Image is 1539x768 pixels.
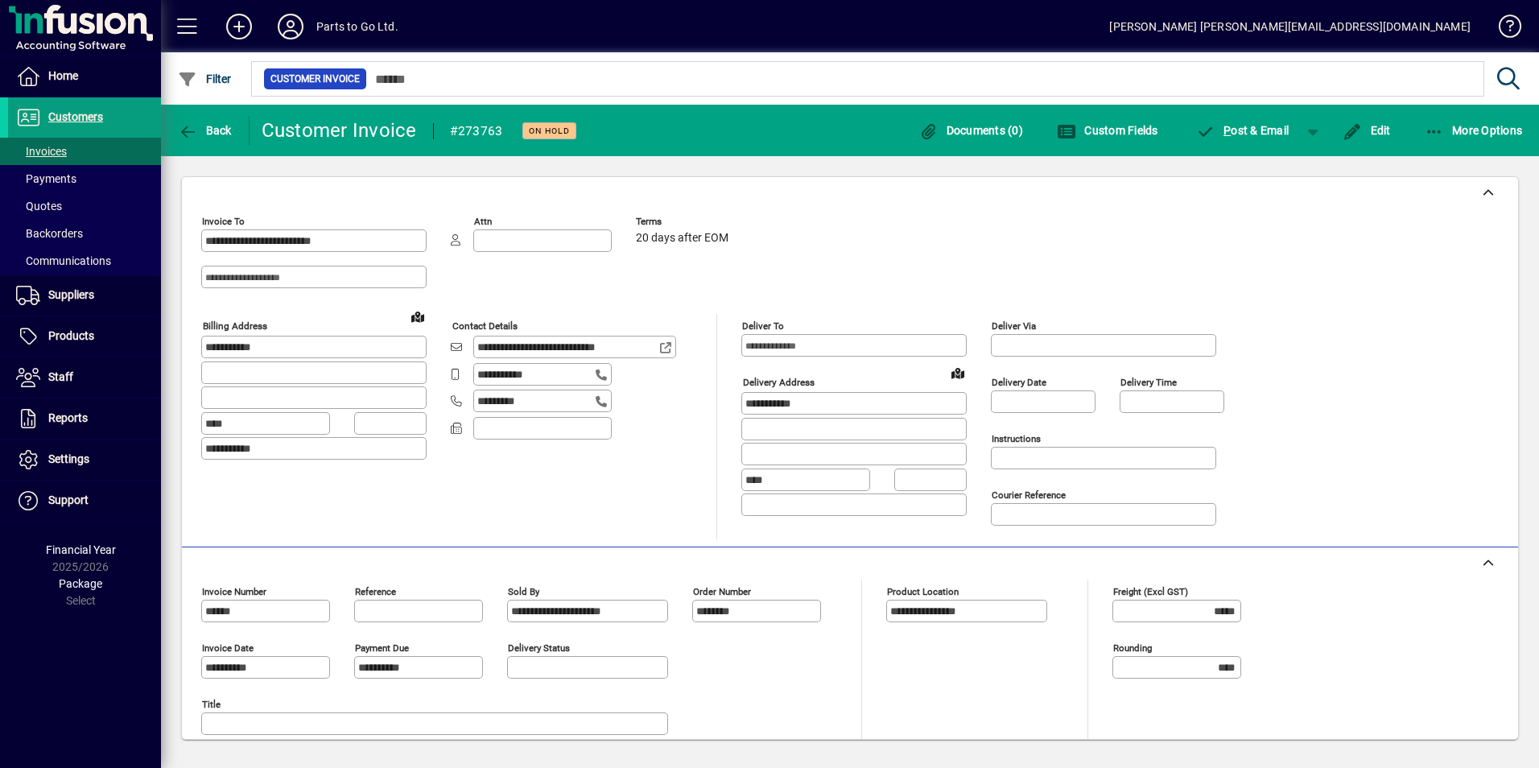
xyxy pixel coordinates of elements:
mat-label: Rounding [1113,642,1152,654]
a: Invoices [8,138,161,165]
a: Communications [8,247,161,275]
button: Add [213,12,265,41]
span: Backorders [16,227,83,240]
a: Suppliers [8,275,161,316]
div: [PERSON_NAME] [PERSON_NAME][EMAIL_ADDRESS][DOMAIN_NAME] [1109,14,1471,39]
mat-label: Deliver To [742,320,784,332]
span: ost & Email [1196,124,1289,137]
span: Communications [16,254,111,267]
span: Reports [48,411,88,424]
span: Support [48,493,89,506]
mat-label: Delivery date [992,377,1046,388]
a: Settings [8,440,161,480]
span: Suppliers [48,288,94,301]
span: Home [48,69,78,82]
mat-label: Order number [693,586,751,597]
button: More Options [1421,116,1527,145]
span: Settings [48,452,89,465]
mat-label: Invoice To [202,216,245,227]
mat-label: Sold by [508,586,539,597]
div: Customer Invoice [262,118,417,143]
a: Backorders [8,220,161,247]
span: Customer Invoice [270,71,360,87]
div: Parts to Go Ltd. [316,14,398,39]
button: Post & Email [1188,116,1298,145]
span: Staff [48,370,73,383]
mat-label: Deliver via [992,320,1036,332]
button: Custom Fields [1053,116,1162,145]
a: Knowledge Base [1487,3,1519,56]
mat-label: Courier Reference [992,489,1066,501]
a: Support [8,481,161,521]
span: Invoices [16,145,67,158]
span: Products [48,329,94,342]
span: Customers [48,110,103,123]
span: Edit [1343,124,1391,137]
span: Custom Fields [1057,124,1158,137]
mat-label: Delivery time [1120,377,1177,388]
button: Edit [1339,116,1395,145]
button: Profile [265,12,316,41]
span: Documents (0) [918,124,1023,137]
a: Staff [8,357,161,398]
a: Reports [8,398,161,439]
button: Filter [174,64,236,93]
span: Back [178,124,232,137]
a: Payments [8,165,161,192]
a: Products [8,316,161,357]
mat-label: Reference [355,586,396,597]
span: Payments [16,172,76,185]
a: Quotes [8,192,161,220]
span: Quotes [16,200,62,213]
span: Terms [636,217,732,227]
span: Package [59,577,102,590]
mat-label: Delivery status [508,642,570,654]
mat-label: Instructions [992,433,1041,444]
mat-label: Invoice number [202,586,266,597]
mat-label: Attn [474,216,492,227]
mat-label: Product location [887,586,959,597]
mat-label: Payment due [355,642,409,654]
button: Documents (0) [914,116,1027,145]
app-page-header-button: Back [161,116,250,145]
a: View on map [945,360,971,386]
span: More Options [1425,124,1523,137]
mat-label: Title [202,699,221,710]
button: Back [174,116,236,145]
span: 20 days after EOM [636,232,728,245]
span: Financial Year [46,543,116,556]
span: On hold [529,126,570,136]
a: View on map [405,303,431,329]
mat-label: Freight (excl GST) [1113,586,1188,597]
div: #273763 [450,118,503,144]
span: P [1223,124,1231,137]
span: Filter [178,72,232,85]
a: Home [8,56,161,97]
mat-label: Invoice date [202,642,254,654]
